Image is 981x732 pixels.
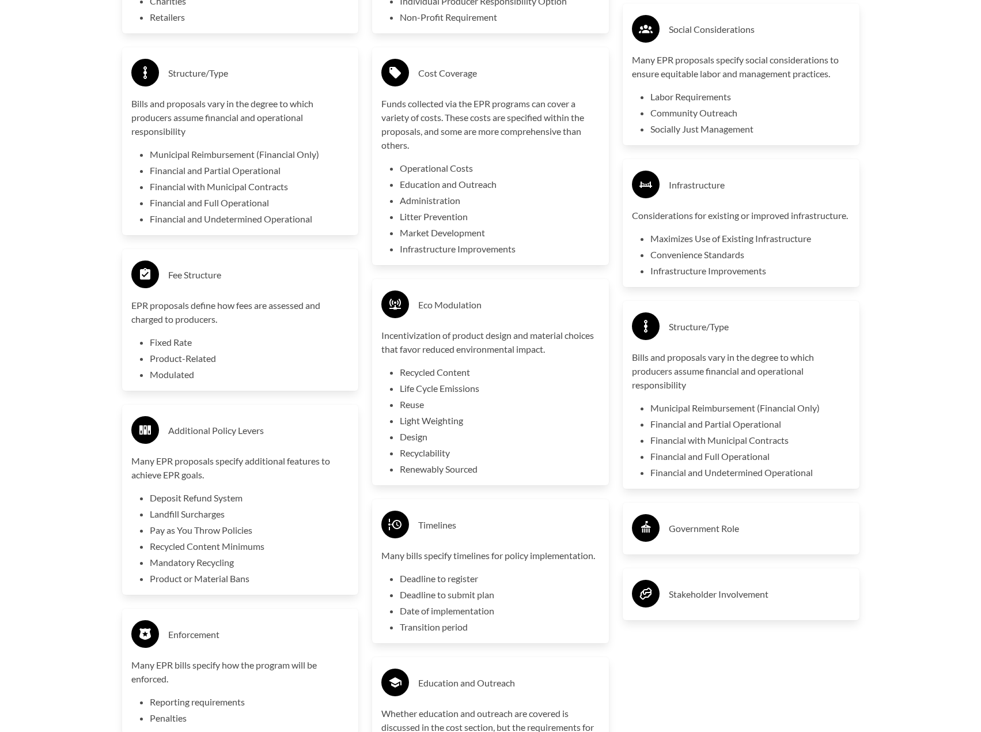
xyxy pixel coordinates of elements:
[150,10,350,24] li: Retailers
[669,585,850,603] h3: Stakeholder Involvement
[168,625,350,644] h3: Enforcement
[150,164,350,178] li: Financial and Partial Operational
[131,454,350,482] p: Many EPR proposals specify additional features to achieve EPR goals.
[669,519,850,538] h3: Government Role
[418,674,600,692] h3: Education and Outreach
[400,398,600,412] li: Reuse
[150,196,350,210] li: Financial and Full Operational
[650,450,850,463] li: Financial and Full Operational
[650,466,850,480] li: Financial and Undetermined Operational
[669,176,850,194] h3: Infrastructure
[150,212,350,226] li: Financial and Undetermined Operational
[150,148,350,161] li: Municipal Reimbursement (Financial Only)
[400,178,600,191] li: Education and Outreach
[150,180,350,194] li: Financial with Municipal Contracts
[400,430,600,444] li: Design
[381,549,600,563] p: Many bills specify timelines for policy implementation.
[400,382,600,395] li: Life Cycle Emissions
[400,620,600,634] li: Transition period
[669,318,850,336] h3: Structure/Type
[131,658,350,686] p: Many EPR bills specify how the program will be enforced.
[632,53,850,81] p: Many EPR proposals specify social considerations to ensure equitable labor and management practices.
[650,417,850,431] li: Financial and Partial Operational
[150,711,350,725] li: Penalties
[168,421,350,440] h3: Additional Policy Levers
[669,20,850,39] h3: Social Considerations
[418,64,600,82] h3: Cost Coverage
[650,401,850,415] li: Municipal Reimbursement (Financial Only)
[400,462,600,476] li: Renewably Sourced
[150,572,350,586] li: Product or Material Bans
[150,556,350,569] li: Mandatory Recycling
[150,539,350,553] li: Recycled Content Minimums
[400,210,600,224] li: Litter Prevention
[150,368,350,382] li: Modulated
[400,572,600,586] li: Deadline to register
[650,264,850,278] li: Infrastructure Improvements
[150,507,350,521] li: Landfill Surcharges
[150,523,350,537] li: Pay as You Throw Policies
[400,242,600,256] li: Infrastructure Improvements
[400,226,600,240] li: Market Development
[131,299,350,326] p: EPR proposals define how fees are assessed and charged to producers.
[400,194,600,207] li: Administration
[632,350,850,392] p: Bills and proposals vary in the degree to which producers assume financial and operational respon...
[131,97,350,138] p: Bills and proposals vary in the degree to which producers assume financial and operational respon...
[150,695,350,709] li: Reporting requirements
[400,588,600,602] li: Deadline to submit plan
[168,266,350,284] h3: Fee Structure
[400,414,600,428] li: Light Weighting
[400,365,600,379] li: Recycled Content
[150,352,350,365] li: Product-Related
[400,10,600,24] li: Non-Profit Requirement
[632,209,850,222] p: Considerations for existing or improved infrastructure.
[418,516,600,534] h3: Timelines
[381,329,600,356] p: Incentivization of product design and material choices that favor reduced environmental impact.
[400,604,600,618] li: Date of implementation
[400,161,600,175] li: Operational Costs
[150,491,350,505] li: Deposit Refund System
[168,64,350,82] h3: Structure/Type
[650,106,850,120] li: Community Outreach
[650,248,850,262] li: Convenience Standards
[650,232,850,246] li: Maximizes Use of Existing Infrastructure
[650,433,850,447] li: Financial with Municipal Contracts
[650,90,850,104] li: Labor Requirements
[418,296,600,314] h3: Eco Modulation
[650,122,850,136] li: Socially Just Management
[400,446,600,460] li: Recyclability
[381,97,600,152] p: Funds collected via the EPR programs can cover a variety of costs. These costs are specified with...
[150,335,350,349] li: Fixed Rate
